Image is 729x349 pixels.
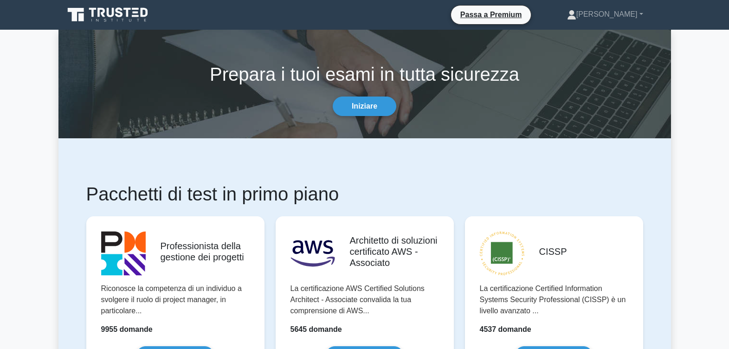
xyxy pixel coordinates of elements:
[545,5,665,24] a: [PERSON_NAME]
[576,10,638,18] font: [PERSON_NAME]
[86,183,643,205] h1: Pacchetti di test in primo piano
[333,97,396,116] a: Iniziare
[58,63,671,85] h1: Prepara i tuoi esami in tutta sicurezza
[455,9,528,20] a: Passa a Premium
